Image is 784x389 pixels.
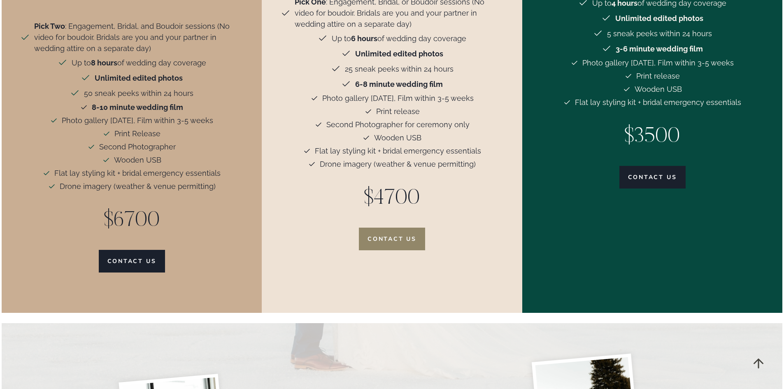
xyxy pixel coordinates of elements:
[107,257,156,266] span: Contact us
[281,184,503,214] p: $4700
[84,88,193,99] span: 50 sneak peeks within 24 hours
[368,235,416,243] span: Contact us
[628,173,677,182] span: Contact us
[345,63,454,75] span: 25 sneak peeks within 24 hours
[619,166,686,189] a: Contact us
[376,106,420,117] span: Print release
[616,44,703,53] strong: 3-6 minute wedding film
[99,141,176,152] span: Second Photographer
[607,28,712,39] span: 5 sneak peeks within 24 hours
[582,57,734,68] span: Photo gallery [DATE], Film within 3-5 weeks
[99,250,165,273] a: Contact us
[635,84,682,95] span: Wooden USB
[351,34,377,43] strong: 6 hours
[374,132,421,143] span: Wooden USB
[359,228,425,250] a: Contact us
[332,33,466,44] span: Up to of wedding day coverage
[20,206,243,237] p: $6700
[95,74,183,82] strong: Unlimited edited photos
[541,122,763,153] p: $3500
[575,97,741,108] span: Flat lay styling kit + bridal emergency essentials
[60,181,216,192] span: Drone imagery (weather & venue permitting)
[114,128,161,139] span: Print Release
[322,93,474,104] span: Photo gallery [DATE], Film within 3-5 weeks
[745,350,772,377] a: Scroll to top
[355,80,443,89] strong: 6-8 minute wedding film
[54,168,221,179] span: Flat lay styling kit + bridal emergency essentials
[34,21,243,54] span: : Engagement, Bridal, and Boudoir sessions (No video for boudoir. Bridals are you and your partne...
[320,158,476,170] span: Drone imagery (weather & venue permitting)
[62,115,213,126] span: Photo gallery [DATE], Film within 3-5 weeks
[355,49,443,58] strong: Unlimited edited photos
[92,103,183,112] strong: 8-10 minute wedding film
[114,154,161,165] span: Wooden USB
[91,58,117,67] strong: 8 hours
[326,119,470,130] span: Second Photographer for ceremony only
[72,57,206,68] span: Up to of wedding day coverage
[615,14,703,23] strong: Unlimited edited photos
[315,145,481,156] span: Flat lay styling kit + bridal emergency essentials
[636,70,680,82] span: Print release
[34,22,65,30] strong: Pick Two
